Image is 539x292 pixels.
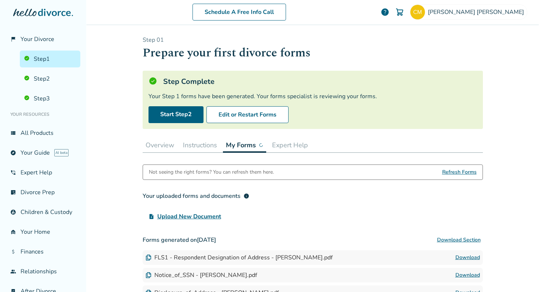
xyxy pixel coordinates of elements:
[6,125,80,141] a: view_listAll Products
[10,249,16,255] span: attach_money
[6,223,80,240] a: garage_homeYour Home
[10,130,16,136] span: view_list
[192,4,286,21] a: Schedule A Free Info Call
[10,229,16,235] span: garage_home
[6,144,80,161] a: exploreYour GuideAI beta
[6,164,80,181] a: phone_in_talkExpert Help
[455,271,480,280] a: Download
[223,138,266,153] button: My Forms
[163,77,214,86] h5: Step Complete
[54,149,69,156] span: AI beta
[146,254,333,262] div: FLS1 - Respondent Designation of Address - [PERSON_NAME].pdf
[6,243,80,260] a: attach_moneyFinances
[435,233,483,247] button: Download Section
[143,138,177,152] button: Overview
[20,70,80,87] a: Step2
[10,269,16,274] span: group
[148,214,154,219] span: upload_file
[395,8,404,16] img: Cart
[455,253,480,262] a: Download
[143,36,483,44] p: Step 0 1
[259,143,263,147] img: ...
[143,44,483,62] h1: Prepare your first divorce forms
[206,106,289,123] button: Edit or Restart Forms
[149,165,274,180] div: Not seeing the right forms? You can refresh them here.
[10,209,16,215] span: account_child
[146,271,257,279] div: Notice_of_SSN - [PERSON_NAME].pdf
[10,36,16,42] span: flag_2
[6,31,80,48] a: flag_2Your Divorce
[146,255,151,260] img: Document
[21,35,54,43] span: Your Divorce
[148,92,477,100] div: Your Step 1 forms have been generated. Your forms specialist is reviewing your forms.
[143,233,483,247] h3: Forms generated on [DATE]
[180,138,220,152] button: Instructions
[148,106,203,123] a: Start Step2
[6,204,80,221] a: account_childChildren & Custody
[143,192,249,200] div: Your uploaded forms and documents
[10,150,16,156] span: explore
[20,51,80,67] a: Step1
[6,263,80,280] a: groupRelationships
[157,212,221,221] span: Upload New Document
[146,272,151,278] img: Document
[243,193,249,199] span: info
[502,257,539,292] iframe: Chat Widget
[6,184,80,201] a: list_alt_checkDivorce Prep
[6,107,80,122] li: Your Resources
[410,5,425,19] img: cindy@checpalmbeach.com
[10,189,16,195] span: list_alt_check
[20,90,80,107] a: Step3
[269,138,311,152] button: Expert Help
[428,8,527,16] span: [PERSON_NAME] [PERSON_NAME]
[381,8,389,16] a: help
[10,170,16,175] span: phone_in_talk
[442,165,477,180] span: Refresh Forms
